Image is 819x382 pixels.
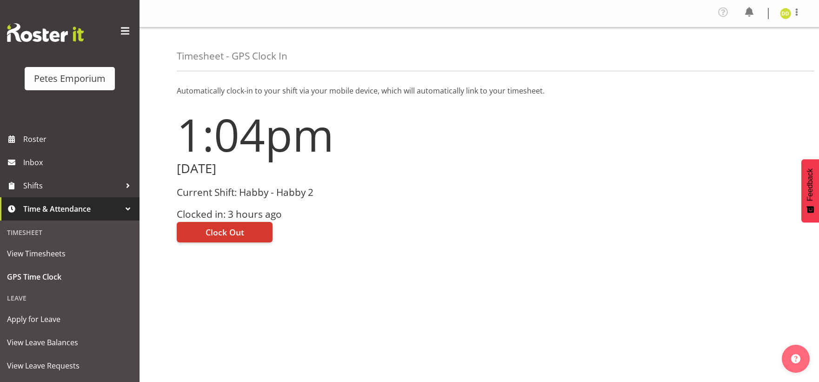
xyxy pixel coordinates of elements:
[23,155,135,169] span: Inbox
[177,209,474,220] h3: Clocked in: 3 hours ago
[177,109,474,160] h1: 1:04pm
[7,312,133,326] span: Apply for Leave
[7,247,133,261] span: View Timesheets
[2,223,137,242] div: Timesheet
[23,132,135,146] span: Roster
[7,23,84,42] img: Rosterit website logo
[23,179,121,193] span: Shifts
[177,222,273,242] button: Clock Out
[2,265,137,288] a: GPS Time Clock
[2,331,137,354] a: View Leave Balances
[806,168,814,201] span: Feedback
[791,354,800,363] img: help-xxl-2.png
[206,226,244,238] span: Clock Out
[7,335,133,349] span: View Leave Balances
[7,270,133,284] span: GPS Time Clock
[2,308,137,331] a: Apply for Leave
[2,354,137,377] a: View Leave Requests
[177,51,287,61] h4: Timesheet - GPS Clock In
[34,72,106,86] div: Petes Emporium
[780,8,791,19] img: danielle-donselaar8920.jpg
[177,187,474,198] h3: Current Shift: Habby - Habby 2
[177,85,782,96] p: Automatically clock-in to your shift via your mobile device, which will automatically link to you...
[801,159,819,222] button: Feedback - Show survey
[7,359,133,373] span: View Leave Requests
[2,242,137,265] a: View Timesheets
[2,288,137,308] div: Leave
[177,161,474,176] h2: [DATE]
[23,202,121,216] span: Time & Attendance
